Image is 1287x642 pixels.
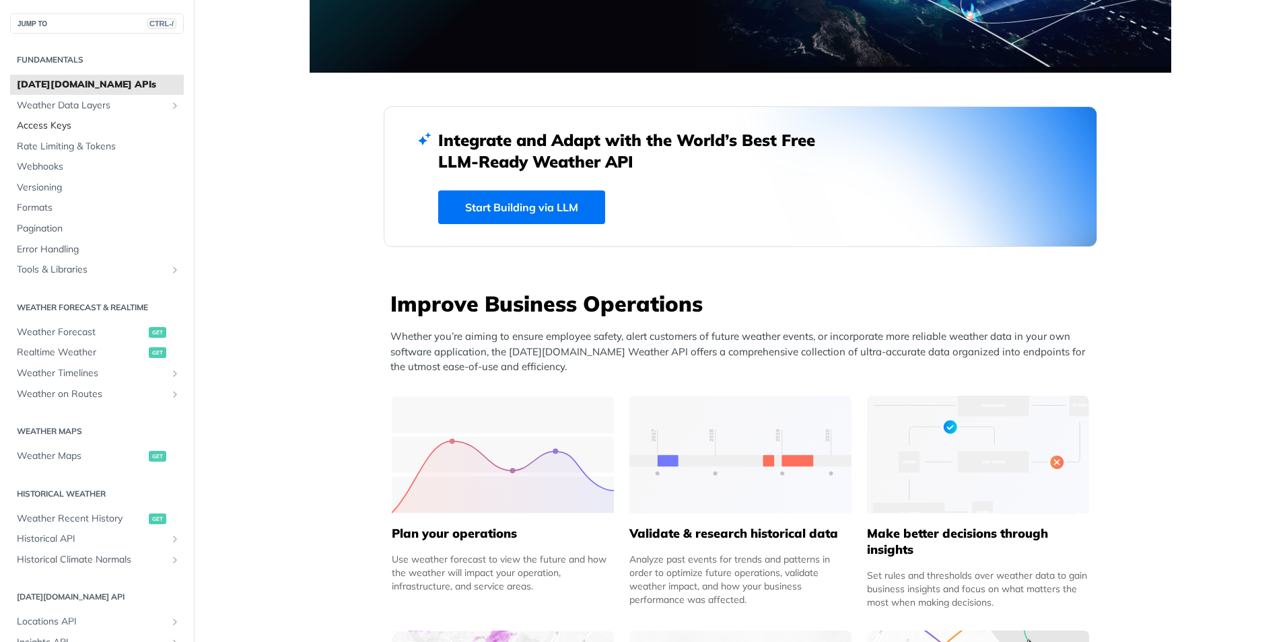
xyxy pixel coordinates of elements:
[170,616,180,627] button: Show subpages for Locations API
[10,260,184,280] a: Tools & LibrariesShow subpages for Tools & Libraries
[10,343,184,363] a: Realtime Weatherget
[17,99,166,112] span: Weather Data Layers
[10,137,184,157] a: Rate Limiting & Tokens
[147,18,176,29] span: CTRL-/
[17,326,145,339] span: Weather Forecast
[149,327,166,338] span: get
[629,396,851,513] img: 13d7ca0-group-496-2.svg
[10,425,184,437] h2: Weather Maps
[392,396,614,513] img: 39565e8-group-4962x.svg
[149,347,166,358] span: get
[10,116,184,136] a: Access Keys
[867,569,1089,609] div: Set rules and thresholds over weather data to gain business insights and focus on what matters th...
[17,181,180,194] span: Versioning
[10,75,184,95] a: [DATE][DOMAIN_NAME] APIs
[17,160,180,174] span: Webhooks
[170,389,180,400] button: Show subpages for Weather on Routes
[390,289,1097,318] h3: Improve Business Operations
[170,555,180,565] button: Show subpages for Historical Climate Normals
[10,240,184,260] a: Error Handling
[10,198,184,218] a: Formats
[10,301,184,314] h2: Weather Forecast & realtime
[17,201,180,215] span: Formats
[17,222,180,236] span: Pagination
[10,363,184,384] a: Weather TimelinesShow subpages for Weather Timelines
[10,550,184,570] a: Historical Climate NormalsShow subpages for Historical Climate Normals
[170,264,180,275] button: Show subpages for Tools & Libraries
[10,178,184,198] a: Versioning
[10,488,184,500] h2: Historical Weather
[867,526,1089,558] h5: Make better decisions through insights
[10,13,184,34] button: JUMP TOCTRL-/
[10,591,184,603] h2: [DATE][DOMAIN_NAME] API
[10,157,184,177] a: Webhooks
[170,368,180,379] button: Show subpages for Weather Timelines
[149,451,166,462] span: get
[10,384,184,404] a: Weather on RoutesShow subpages for Weather on Routes
[438,190,605,224] a: Start Building via LLM
[170,534,180,544] button: Show subpages for Historical API
[10,219,184,239] a: Pagination
[392,552,614,593] div: Use weather forecast to view the future and how the weather will impact your operation, infrastru...
[17,140,180,153] span: Rate Limiting & Tokens
[17,243,180,256] span: Error Handling
[10,54,184,66] h2: Fundamentals
[438,129,835,172] h2: Integrate and Adapt with the World’s Best Free LLM-Ready Weather API
[17,450,145,463] span: Weather Maps
[17,346,145,359] span: Realtime Weather
[170,100,180,111] button: Show subpages for Weather Data Layers
[17,553,166,567] span: Historical Climate Normals
[10,529,184,549] a: Historical APIShow subpages for Historical API
[10,322,184,343] a: Weather Forecastget
[10,509,184,529] a: Weather Recent Historyget
[629,552,851,606] div: Analyze past events for trends and patterns in order to optimize future operations, validate weat...
[17,263,166,277] span: Tools & Libraries
[17,615,166,629] span: Locations API
[17,532,166,546] span: Historical API
[17,367,166,380] span: Weather Timelines
[149,513,166,524] span: get
[629,526,851,542] h5: Validate & research historical data
[867,396,1089,513] img: a22d113-group-496-32x.svg
[10,96,184,116] a: Weather Data LayersShow subpages for Weather Data Layers
[390,329,1097,375] p: Whether you’re aiming to ensure employee safety, alert customers of future weather events, or inc...
[17,119,180,133] span: Access Keys
[10,612,184,632] a: Locations APIShow subpages for Locations API
[10,446,184,466] a: Weather Mapsget
[17,512,145,526] span: Weather Recent History
[17,388,166,401] span: Weather on Routes
[392,526,614,542] h5: Plan your operations
[17,78,180,92] span: [DATE][DOMAIN_NAME] APIs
